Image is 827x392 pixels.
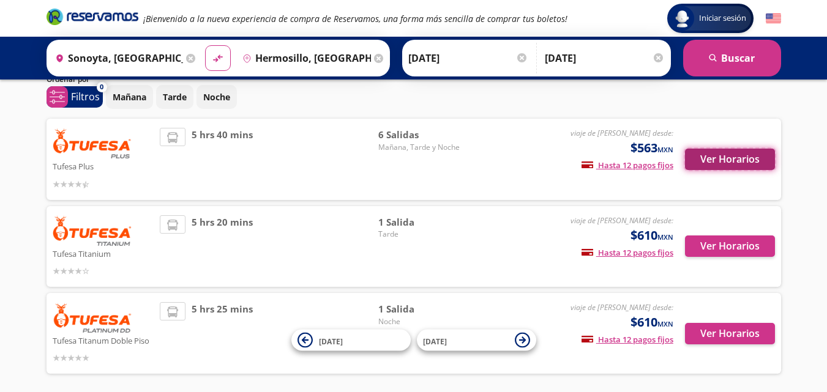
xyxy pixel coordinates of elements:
[238,43,371,73] input: Buscar Destino
[53,302,132,333] img: Tufesa Titanum Doble Piso
[156,85,193,109] button: Tarde
[106,85,153,109] button: Mañana
[319,336,343,346] span: [DATE]
[685,323,775,344] button: Ver Horarios
[192,128,253,191] span: 5 hrs 40 mins
[53,215,132,246] img: Tufesa Titanium
[571,302,673,312] em: viaje de [PERSON_NAME] desde:
[694,12,751,24] span: Iniciar sesión
[192,302,253,364] span: 5 hrs 25 mins
[163,91,187,103] p: Tarde
[545,43,665,73] input: Opcional
[423,336,447,346] span: [DATE]
[685,149,775,170] button: Ver Horarios
[53,333,154,347] p: Tufesa Titanum Doble Piso
[571,215,673,226] em: viaje de [PERSON_NAME] desde:
[582,247,673,258] span: Hasta 12 pagos fijos
[657,319,673,328] small: MXN
[71,89,100,104] p: Filtros
[631,226,673,245] span: $610
[47,7,138,29] a: Brand Logo
[378,302,464,316] span: 1 Salida
[50,43,184,73] input: Buscar Origen
[47,7,138,26] i: Brand Logo
[378,229,464,240] span: Tarde
[657,232,673,242] small: MXN
[47,74,89,85] p: Ordenar por
[47,86,103,108] button: 0Filtros
[378,142,464,153] span: Mañana, Tarde y Noche
[53,246,154,261] p: Tufesa Titanium
[53,128,132,158] img: Tufesa Plus
[631,139,673,157] span: $563
[657,145,673,154] small: MXN
[143,13,567,24] em: ¡Bienvenido a la nueva experiencia de compra de Reservamos, una forma más sencilla de comprar tus...
[378,128,464,142] span: 6 Salidas
[378,215,464,229] span: 1 Salida
[582,160,673,171] span: Hasta 12 pagos fijos
[203,91,230,103] p: Noche
[113,91,146,103] p: Mañana
[192,215,253,278] span: 5 hrs 20 mins
[408,43,528,73] input: Elegir Fecha
[291,330,411,351] button: [DATE]
[53,158,154,173] p: Tufesa Plus
[571,128,673,138] em: viaje de [PERSON_NAME] desde:
[196,85,237,109] button: Noche
[378,316,464,327] span: Noche
[766,11,781,26] button: English
[582,334,673,345] span: Hasta 12 pagos fijos
[683,40,781,76] button: Buscar
[417,330,536,351] button: [DATE]
[100,82,103,92] span: 0
[685,235,775,257] button: Ver Horarios
[631,313,673,331] span: $610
